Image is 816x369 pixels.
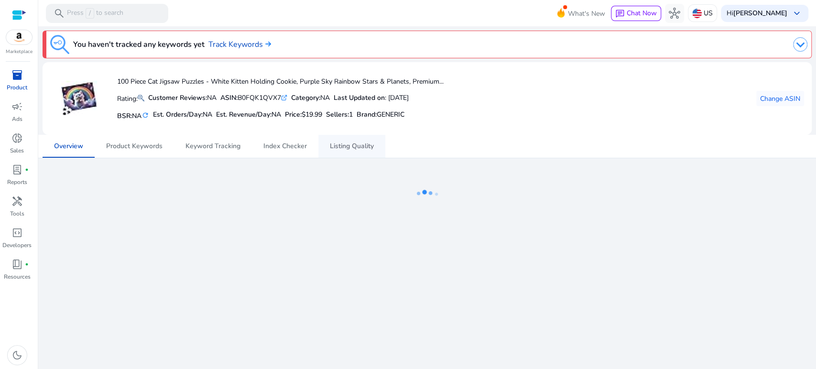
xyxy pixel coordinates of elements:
a: Track Keywords [208,39,271,50]
span: dark_mode [11,349,23,361]
p: Press to search [67,8,123,19]
h5: Est. Revenue/Day: [216,111,281,119]
div: NA [291,93,330,103]
p: Reports [7,178,27,186]
p: Rating: [117,92,144,104]
div: NA [148,93,217,103]
p: Tools [10,209,24,218]
span: Listing Quality [330,143,374,150]
h5: Sellers: [326,111,353,119]
span: campaign [11,101,23,112]
span: Product Keywords [106,143,163,150]
p: Sales [10,146,24,155]
span: NA [132,111,141,120]
button: hub [665,4,684,23]
span: / [86,8,94,19]
div: : [DATE] [334,93,409,103]
img: arrow-right.svg [263,41,271,47]
img: us.svg [692,9,702,18]
p: Product [7,83,27,92]
b: [PERSON_NAME] [733,9,787,18]
span: NA [203,110,212,119]
span: donut_small [11,132,23,144]
span: hub [669,8,680,19]
span: Keyword Tracking [185,143,240,150]
p: Resources [4,272,31,281]
span: handyman [11,195,23,207]
span: Overview [54,143,83,150]
span: fiber_manual_record [25,168,29,172]
span: fiber_manual_record [25,262,29,266]
p: Marketplace [6,48,33,55]
img: 41lN+nRwkxL._AC_US40_.jpg [61,81,97,117]
h5: BSR: [117,110,149,120]
img: dropdown-arrow.svg [793,37,807,52]
p: Developers [2,241,32,250]
p: Hi [727,10,787,17]
h5: : [357,111,404,119]
span: code_blocks [11,227,23,239]
b: ASIN: [220,93,238,102]
span: search [54,8,65,19]
span: Chat Now [627,9,657,18]
span: NA [272,110,281,119]
img: amazon.svg [6,30,32,44]
b: Customer Reviews: [148,93,207,102]
span: Change ASIN [760,94,800,104]
h3: You haven't tracked any keywords yet [73,39,205,50]
span: 1 [349,110,353,119]
span: GENERIC [377,110,404,119]
span: $19.99 [302,110,322,119]
span: book_4 [11,259,23,270]
h4: 100 Piece Cat Jigsaw Puzzles - White Kitten Holding Cookie, Purple Sky Rainbow Stars & Planets, P... [117,78,444,86]
span: Index Checker [263,143,307,150]
button: Change ASIN [756,91,804,106]
span: inventory_2 [11,69,23,81]
b: Last Updated on [334,93,385,102]
h5: Est. Orders/Day: [153,111,212,119]
mat-icon: refresh [141,111,149,120]
p: Ads [12,115,22,123]
span: Brand [357,110,375,119]
p: US [704,5,713,22]
span: What's New [568,5,605,22]
b: Category: [291,93,320,102]
img: keyword-tracking.svg [50,35,69,54]
button: chatChat Now [611,6,661,21]
span: keyboard_arrow_down [791,8,803,19]
span: lab_profile [11,164,23,175]
span: chat [615,9,625,19]
h5: Price: [285,111,322,119]
div: B0FQK1QVX7 [220,93,287,103]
